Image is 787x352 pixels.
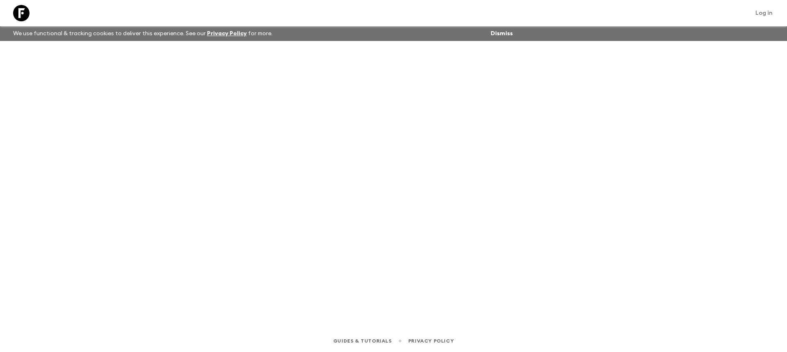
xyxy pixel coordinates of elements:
a: Guides & Tutorials [333,336,392,345]
a: Log in [751,7,777,19]
a: Privacy Policy [408,336,454,345]
p: We use functional & tracking cookies to deliver this experience. See our for more. [10,26,276,41]
a: Privacy Policy [207,31,247,36]
button: Dismiss [489,28,515,39]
